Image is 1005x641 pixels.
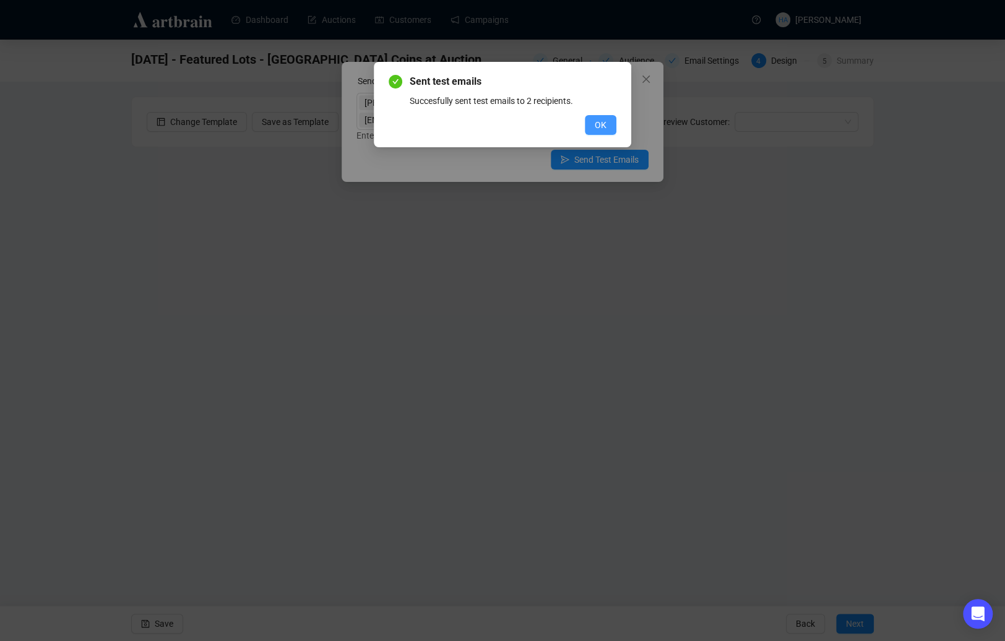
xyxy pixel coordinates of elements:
button: OK [585,115,616,135]
span: OK [595,118,606,132]
span: check-circle [389,75,402,88]
span: Sent test emails [410,74,616,89]
div: Open Intercom Messenger [963,599,993,629]
div: Succesfully sent test emails to 2 recipients. [410,94,616,108]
